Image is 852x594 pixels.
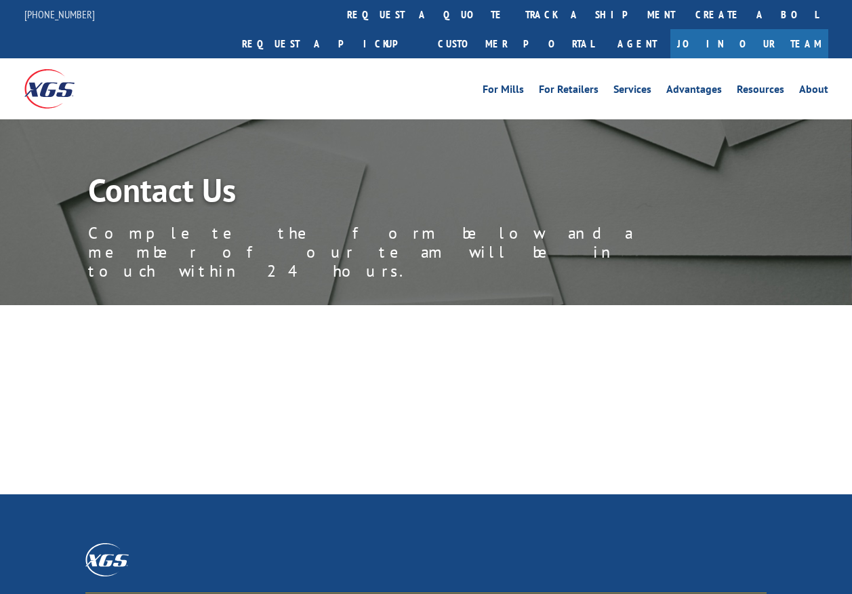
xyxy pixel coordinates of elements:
[88,224,698,281] p: Complete the form below and a member of our team will be in touch within 24 hours.
[232,29,428,58] a: Request a pickup
[604,29,670,58] a: Agent
[24,7,95,21] a: [PHONE_NUMBER]
[799,84,828,99] a: About
[539,84,599,99] a: For Retailers
[613,84,651,99] a: Services
[666,84,722,99] a: Advantages
[88,174,698,213] h1: Contact Us
[428,29,604,58] a: Customer Portal
[98,349,767,451] iframe: Form 0
[737,84,784,99] a: Resources
[670,29,828,58] a: Join Our Team
[85,543,129,576] img: XGS_Logos_ALL_2024_All_White
[483,84,524,99] a: For Mills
